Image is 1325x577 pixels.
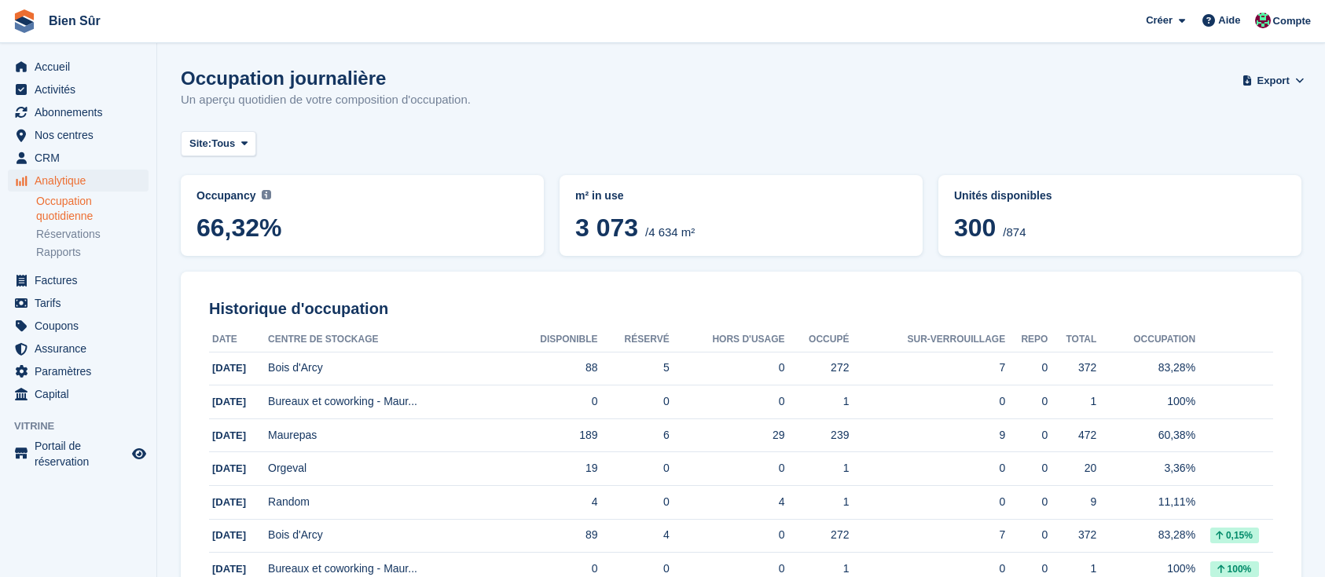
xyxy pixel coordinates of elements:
span: /4 634 m² [645,225,695,239]
td: 472 [1048,418,1096,452]
span: Abonnements [35,101,129,123]
td: 88 [506,352,598,385]
span: [DATE] [212,496,246,508]
button: Export [1245,68,1301,93]
span: [DATE] [212,462,246,474]
th: Disponible [506,327,598,352]
td: 6 [598,418,670,452]
div: 0 [849,561,1005,577]
div: 7 [849,527,1005,543]
th: Hors d'usage [670,327,785,352]
img: icon-info-grey-7440780725fd019a000dd9b08b2336e03edf1995a4989e88bcd33f0948082b44.svg [262,190,271,199]
td: 100% [1096,385,1195,419]
abbr: Current percentage of m² occupied [196,188,528,204]
div: 1 [785,460,850,477]
td: 5 [598,352,670,385]
div: 7 [849,360,1005,376]
span: m² in use [575,189,623,202]
button: Site: Tous [181,131,256,157]
abbr: Current breakdown of %{unit} occupied [575,188,907,204]
a: menu [8,269,149,291]
td: 89 [506,519,598,553]
div: 9 [849,427,1005,444]
a: menu [8,79,149,100]
span: Coupons [35,315,129,337]
a: menu [8,383,149,405]
span: Tarifs [35,292,129,314]
span: Activités [35,79,129,100]
a: Bien Sûr [42,8,107,34]
span: Site: [189,136,211,152]
td: 83,28% [1096,352,1195,385]
span: Portail de réservation [35,438,129,469]
div: 239 [785,427,850,444]
a: menu [8,338,149,360]
th: Réservé [598,327,670,352]
abbr: Pourcentage actuel d'unités occupées ou Sur-verrouillage [954,188,1286,204]
td: Bois d'Arcy [268,352,506,385]
td: 0 [670,352,785,385]
td: 0 [598,486,670,520]
span: Occupancy [196,189,255,202]
span: Tous [211,136,235,152]
span: Analytique [35,170,129,192]
span: [DATE] [212,396,246,407]
h1: Occupation journalière [181,68,471,89]
th: Occupation [1096,327,1195,352]
td: 0 [670,519,785,553]
td: Bois d'Arcy [268,519,506,553]
div: 1 [785,561,850,577]
td: Orgeval [268,452,506,486]
td: 4 [506,486,598,520]
div: 0 [849,494,1005,510]
span: CRM [35,147,129,169]
td: 0 [506,385,598,419]
span: Nos centres [35,124,129,146]
div: 0,15% [1210,528,1259,543]
a: menu [8,438,149,469]
td: Maurepas [268,418,506,452]
a: Réservations [36,227,149,242]
th: Date [209,327,268,352]
p: Un aperçu quotidien de votre composition d'occupation. [181,91,471,109]
span: Factures [35,269,129,291]
a: menu [8,170,149,192]
td: 29 [670,418,785,452]
div: 272 [785,360,850,376]
td: 0 [670,385,785,419]
td: 19 [506,452,598,486]
td: 0 [670,452,785,486]
td: 372 [1048,352,1096,385]
a: menu [8,360,149,382]
img: Anselme Guiraud [1255,13,1271,28]
td: 189 [506,418,598,452]
span: [DATE] [212,529,246,541]
div: 0 [1005,393,1048,410]
th: Repo [1005,327,1048,352]
div: 272 [785,527,850,543]
div: 0 [849,460,1005,477]
span: Unités disponibles [954,189,1052,202]
span: [DATE] [212,429,246,441]
span: 66,32% [196,214,528,242]
span: Paramètres [35,360,129,382]
td: 11,11% [1096,486,1195,520]
a: menu [8,315,149,337]
td: Random [268,486,506,520]
div: 0 [849,393,1005,410]
span: Vitrine [14,418,156,434]
a: Occupation quotidienne [36,194,149,224]
td: 9 [1048,486,1096,520]
div: 0 [1005,494,1048,510]
div: 1 [785,494,850,510]
td: 4 [598,519,670,553]
div: 0 [1005,460,1048,477]
span: Créer [1146,13,1173,28]
div: 0 [1005,561,1048,577]
th: Occupé [785,327,850,352]
h2: Historique d'occupation [209,300,1273,318]
span: Accueil [35,56,129,78]
a: Rapports [36,245,149,260]
a: menu [8,101,149,123]
img: stora-icon-8386f47178a22dfd0bd8f6a31ec36ba5ce8667c1dd55bd0f319d3a0aa187defe.svg [13,9,36,33]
